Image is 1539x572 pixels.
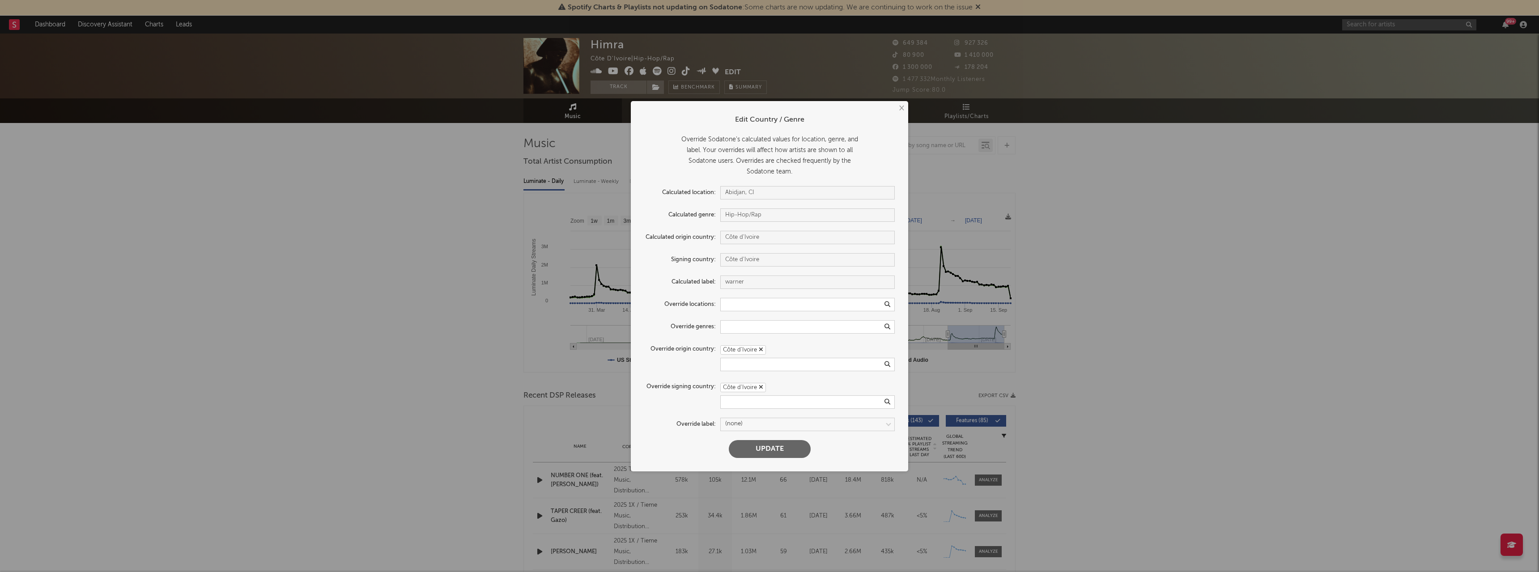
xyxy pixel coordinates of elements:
[644,114,895,125] div: Edit Country / Genre
[644,208,720,219] label: Calculated genre:
[644,320,720,331] label: Override genres:
[644,380,720,391] label: Override signing country:
[644,186,720,197] label: Calculated location:
[644,298,720,309] label: Override locations:
[896,103,906,113] button: ×
[644,231,720,242] label: Calculated origin country:
[644,275,720,286] label: Calculated label:
[644,253,720,264] label: Signing country:
[644,343,720,353] label: Override origin country:
[644,418,720,428] label: Override label:
[644,134,895,177] div: Override Sodatone's calculated values for location, genre, and label. Your overrides will affect ...
[720,383,766,392] div: Côte d'Ivoire
[729,440,811,458] button: Update
[720,345,766,355] div: Côte d'Ivoire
